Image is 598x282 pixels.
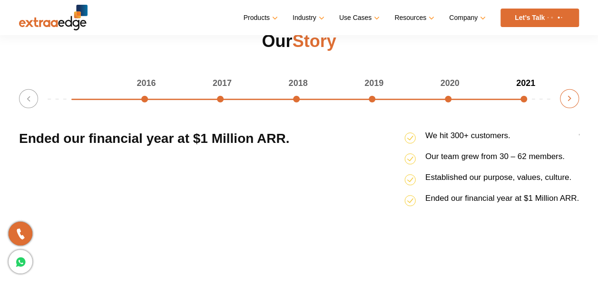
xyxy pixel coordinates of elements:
a: Let’s Talk [500,9,579,27]
span: 2021 [516,78,535,88]
button: Previous [19,89,38,108]
a: Resources [394,11,432,25]
a: Company [449,11,484,25]
a: Products [244,11,276,25]
span: 2018 [288,78,307,88]
span: 2020 [440,78,459,88]
a: Industry [293,11,323,25]
span: Established our purpose, values, culture. [425,173,571,182]
span: 2017 [213,78,232,88]
span: 2019 [364,78,383,88]
span: Our team grew from 30 – 62 members. [425,152,565,161]
span: 2016 [137,78,156,88]
button: Next [560,89,579,108]
span: Ended our financial year at $1 Million ARR. [425,194,579,203]
h2: Our [19,30,579,53]
a: Use Cases [339,11,378,25]
span: We hit 300+ customers. [425,131,510,140]
span: Story [292,31,336,51]
h3: Ended our financial year at $1 Million ARR. [19,129,299,212]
